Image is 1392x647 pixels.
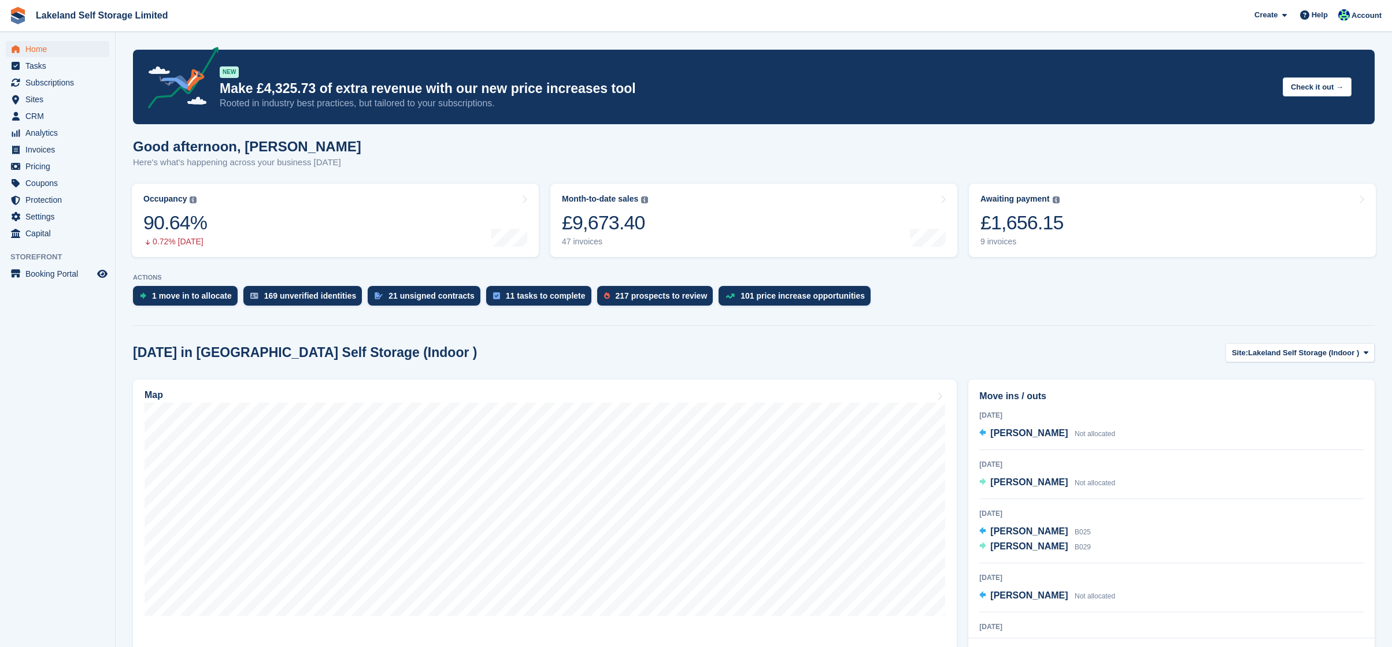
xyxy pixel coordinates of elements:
button: Site: Lakeland Self Storage (Indoor ) [1226,343,1375,362]
p: Rooted in industry best practices, but tailored to your subscriptions. [220,97,1273,110]
a: menu [6,225,109,241]
span: Help [1312,9,1328,21]
a: menu [6,108,109,124]
span: Create [1254,9,1278,21]
div: [DATE] [979,410,1364,421]
span: Capital [25,225,95,241]
div: 21 unsigned contracts [388,291,475,300]
img: stora-icon-8386f47178a22dfd0bd8f6a31ec36ba5ce8667c1dd55bd0f319d3a0aa187defe.svg [9,7,27,24]
a: menu [6,192,109,208]
div: Month-to-date sales [562,194,638,204]
a: 21 unsigned contracts [368,286,486,311]
img: icon-info-grey-7440780725fd019a000dd9b08b2336e03edf1995a4989e88bcd33f0948082b44.svg [1053,196,1060,203]
div: 1 move in to allocate [152,291,232,300]
div: 47 invoices [562,237,648,247]
a: menu [6,91,109,107]
div: 169 unverified identities [264,291,357,300]
a: 1 move in to allocate [133,286,243,311]
div: £1,656.15 [980,211,1064,235]
img: icon-info-grey-7440780725fd019a000dd9b08b2336e03edf1995a4989e88bcd33f0948082b44.svg [641,196,648,203]
a: menu [6,142,109,158]
a: 11 tasks to complete [486,286,597,311]
span: Settings [25,209,95,225]
a: menu [6,175,109,191]
div: Awaiting payment [980,194,1050,204]
a: Preview store [95,267,109,281]
div: [DATE] [979,459,1364,470]
span: B025 [1075,528,1091,536]
a: menu [6,209,109,225]
img: price_increase_opportunities-93ffe204e8149a01c8c9dc8f82e8f89637d9d84a8eef4429ea346261dce0b2c0.svg [725,293,735,299]
span: Site: [1232,347,1248,359]
div: 90.64% [143,211,207,235]
h2: Move ins / outs [979,389,1364,403]
span: Not allocated [1075,430,1115,438]
p: Here's what's happening across your business [DATE] [133,156,361,169]
span: Sites [25,91,95,107]
a: menu [6,58,109,74]
button: Check it out → [1283,77,1352,96]
span: [PERSON_NAME] [990,526,1068,536]
div: £9,673.40 [562,211,648,235]
span: Storefront [10,251,115,263]
a: Month-to-date sales £9,673.40 47 invoices [550,184,957,257]
span: Analytics [25,125,95,141]
div: 217 prospects to review [616,291,708,300]
a: 169 unverified identities [243,286,368,311]
div: [DATE] [979,572,1364,583]
span: Account [1352,10,1382,21]
img: task-75834270c22a3079a89374b754ae025e5fb1db73e45f91037f5363f120a921f8.svg [493,292,500,299]
span: Not allocated [1075,592,1115,600]
div: 0.72% [DATE] [143,237,207,247]
span: Invoices [25,142,95,158]
span: Lakeland Self Storage (Indoor ) [1248,347,1359,359]
a: menu [6,266,109,282]
h2: [DATE] in [GEOGRAPHIC_DATA] Self Storage (Indoor ) [133,345,477,360]
div: [DATE] [979,622,1364,632]
a: menu [6,75,109,91]
div: 9 invoices [980,237,1064,247]
a: 217 prospects to review [597,286,719,311]
a: [PERSON_NAME] B029 [979,540,1091,555]
img: icon-info-grey-7440780725fd019a000dd9b08b2336e03edf1995a4989e88bcd33f0948082b44.svg [190,196,197,203]
div: 11 tasks to complete [506,291,586,300]
img: move_ins_to_allocate_icon-fdf77a2bb77ea45bf5b3d319d69a93e2d87916cf1d5bf7949dd705db3b84f3ca.svg [140,292,146,299]
a: menu [6,125,109,141]
div: Occupancy [143,194,187,204]
a: Awaiting payment £1,656.15 9 invoices [969,184,1376,257]
a: [PERSON_NAME] Not allocated [979,475,1115,490]
span: [PERSON_NAME] [990,477,1068,487]
p: Make £4,325.73 of extra revenue with our new price increases tool [220,80,1273,97]
span: [PERSON_NAME] [990,590,1068,600]
span: Not allocated [1075,479,1115,487]
img: contract_signature_icon-13c848040528278c33f63329250d36e43548de30e8caae1d1a13099fd9432cc5.svg [375,292,383,299]
h2: Map [145,390,163,400]
a: menu [6,41,109,57]
span: Tasks [25,58,95,74]
a: [PERSON_NAME] Not allocated [979,589,1115,604]
span: Home [25,41,95,57]
div: 101 price increase opportunities [741,291,865,300]
span: Subscriptions [25,75,95,91]
span: Coupons [25,175,95,191]
img: price-adjustments-announcement-icon-8257ccfd72463d97f412b2fc003d46551f7dbcb40ab6d574587a9cd5c0d94... [138,47,219,113]
a: 101 price increase opportunities [719,286,876,311]
a: [PERSON_NAME] Not allocated [979,426,1115,441]
span: Booking Portal [25,266,95,282]
span: Protection [25,192,95,208]
a: Lakeland Self Storage Limited [31,6,173,25]
div: NEW [220,66,239,78]
a: Occupancy 90.64% 0.72% [DATE] [132,184,539,257]
span: [PERSON_NAME] [990,428,1068,438]
span: [PERSON_NAME] [990,541,1068,551]
div: [DATE] [979,508,1364,519]
img: Steve Aynsley [1338,9,1350,21]
span: Pricing [25,158,95,174]
h1: Good afternoon, [PERSON_NAME] [133,139,361,154]
img: verify_identity-adf6edd0f0f0b5bbfe63781bf79b02c33cf7c696d77639b501bdc392416b5a36.svg [250,292,258,299]
span: CRM [25,108,95,124]
a: menu [6,158,109,174]
a: [PERSON_NAME] B025 [979,525,1091,540]
img: prospect-51fa495bee0391a8d652442698ab0144808aea92771e9ea1ae160a38d050c398.svg [604,292,610,299]
p: ACTIONS [133,274,1375,281]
